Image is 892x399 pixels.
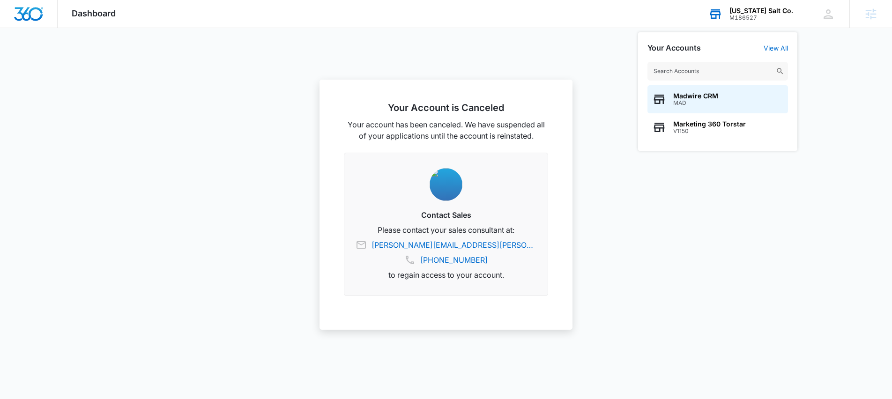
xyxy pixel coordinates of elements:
p: Your account has been canceled. We have suspended all of your applications until the account is r... [344,119,548,141]
span: Marketing 360 Torstar [673,120,746,128]
span: Madwire CRM [673,92,718,100]
h2: Your Accounts [647,44,701,52]
span: MAD [673,100,718,106]
a: View All [764,44,788,52]
h3: Contact Sales [356,209,536,221]
a: [PERSON_NAME][EMAIL_ADDRESS][PERSON_NAME][DOMAIN_NAME] [372,239,536,251]
div: account name [729,7,793,15]
div: account id [729,15,793,21]
a: [PHONE_NUMBER] [420,254,488,266]
span: Dashboard [72,8,116,18]
button: Marketing 360 TorstarV1150 [647,113,788,141]
h2: Your Account is Canceled [344,102,548,113]
p: Please contact your sales consultant at: to regain access to your account. [356,224,536,281]
button: Madwire CRMMAD [647,85,788,113]
input: Search Accounts [647,62,788,81]
span: V1150 [673,128,746,134]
